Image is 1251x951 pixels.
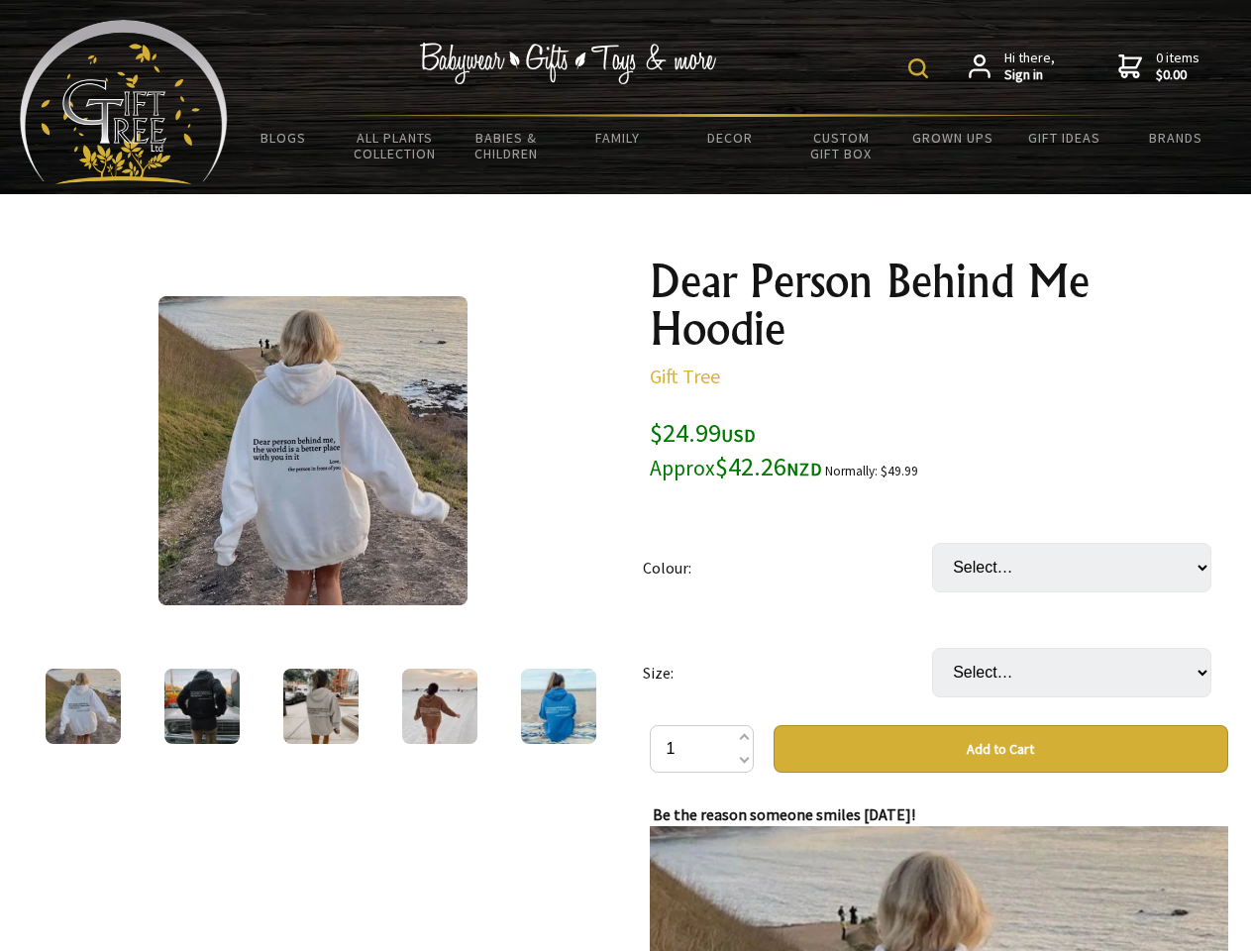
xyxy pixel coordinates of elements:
span: USD [721,424,756,447]
button: Add to Cart [774,725,1228,773]
a: All Plants Collection [340,117,452,174]
td: Size: [643,620,932,725]
a: Decor [674,117,785,158]
img: product search [908,58,928,78]
img: Dear Person Behind Me Hoodie [164,669,240,744]
td: Colour: [643,515,932,620]
img: Babywear - Gifts - Toys & more [420,43,717,84]
a: BLOGS [228,117,340,158]
small: Normally: $49.99 [825,463,918,479]
h1: Dear Person Behind Me Hoodie [650,258,1228,353]
a: Hi there,Sign in [969,50,1055,84]
span: $24.99 $42.26 [650,416,822,482]
strong: $0.00 [1156,66,1199,84]
small: Approx [650,455,715,481]
strong: Sign in [1004,66,1055,84]
a: Custom Gift Box [785,117,897,174]
a: Brands [1120,117,1232,158]
img: Dear Person Behind Me Hoodie [46,669,121,744]
img: Dear Person Behind Me Hoodie [521,669,596,744]
img: Babyware - Gifts - Toys and more... [20,20,228,184]
span: NZD [786,458,822,480]
img: Dear Person Behind Me Hoodie [283,669,359,744]
a: Babies & Children [451,117,563,174]
img: Dear Person Behind Me Hoodie [402,669,477,744]
a: Grown Ups [896,117,1008,158]
a: Family [563,117,675,158]
a: Gift Ideas [1008,117,1120,158]
span: 0 items [1156,49,1199,84]
a: Gift Tree [650,364,720,388]
span: Hi there, [1004,50,1055,84]
img: Dear Person Behind Me Hoodie [158,296,468,605]
a: 0 items$0.00 [1118,50,1199,84]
